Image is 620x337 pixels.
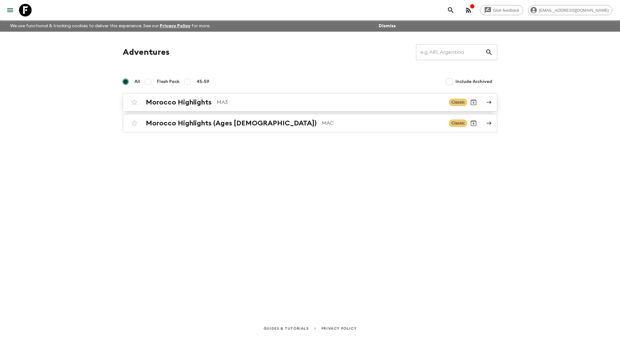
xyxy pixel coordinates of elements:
[123,114,497,132] a: Morocco Highlights (Ages [DEMOGRAPHIC_DATA])MACClassicArchive
[480,5,523,15] a: Give feedback
[467,117,480,130] button: Archive
[217,99,444,106] p: MA3
[322,119,444,127] p: MAC
[146,119,317,127] h2: Morocco Highlights (Ages [DEMOGRAPHIC_DATA])
[528,5,612,15] div: [EMAIL_ADDRESS][DOMAIN_NAME]
[321,325,356,332] a: Privacy Policy
[4,4,16,16] button: menu
[8,20,213,32] p: We use functional & tracking cookies to deliver this experience. See our for more.
[196,79,209,85] span: 45-59
[490,8,523,13] span: Give feedback
[146,98,212,106] h2: Morocco Highlights
[123,93,497,111] a: Morocco HighlightsMA3ClassicArchive
[134,79,140,85] span: All
[449,119,467,127] span: Classic
[160,24,190,28] a: Privacy Policy
[157,79,180,85] span: Flash Pack
[123,46,170,59] h1: Adventures
[263,325,309,332] a: Guides & Tutorials
[536,8,612,13] span: [EMAIL_ADDRESS][DOMAIN_NAME]
[449,99,467,106] span: Classic
[416,43,485,61] input: e.g. AR1, Argentina
[456,79,492,85] span: Include Archived
[444,4,457,16] button: search adventures
[467,96,480,109] button: Archive
[377,22,397,30] button: Dismiss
